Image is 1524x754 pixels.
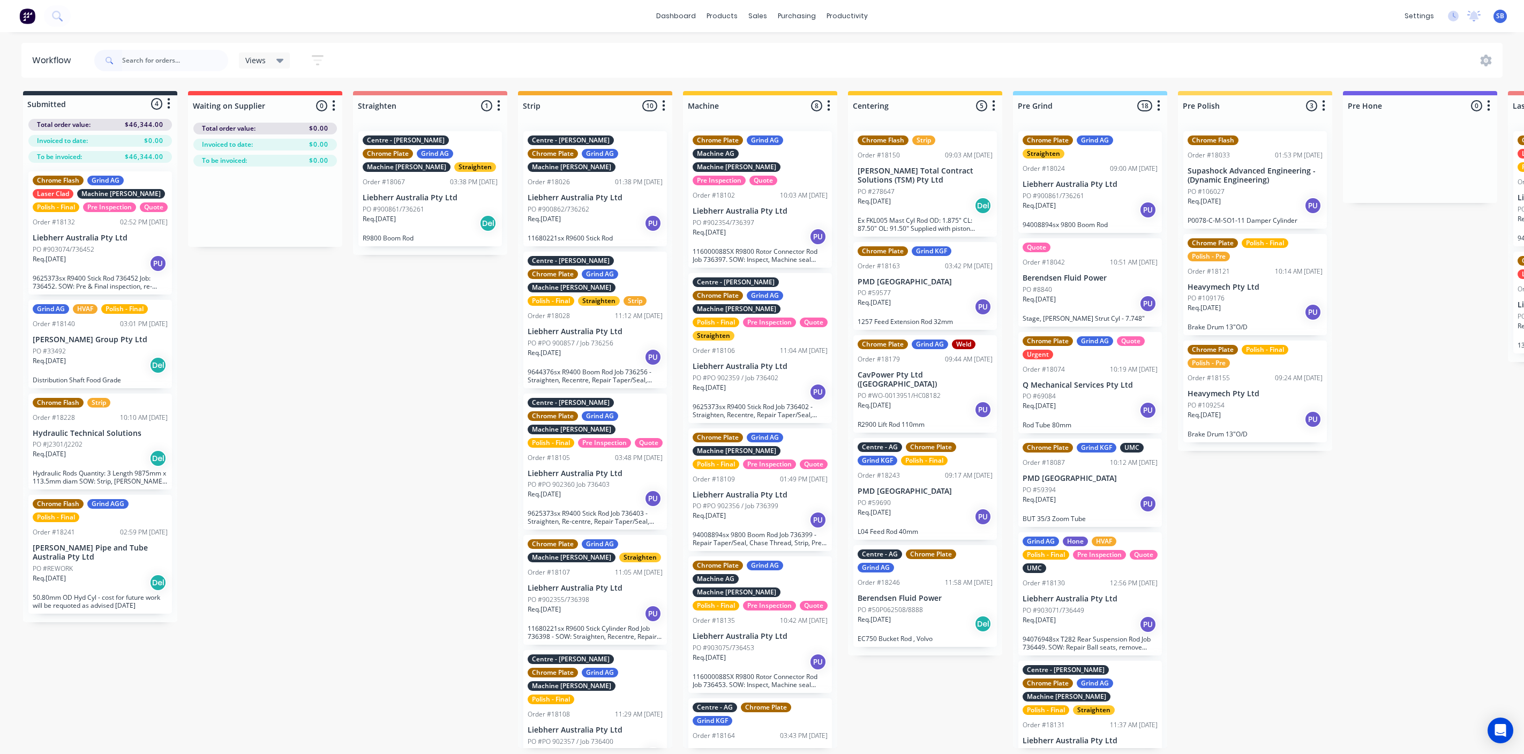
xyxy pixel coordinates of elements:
div: Chrome Plate [363,149,413,159]
div: PU [1139,295,1157,312]
p: Liebherr Australia Pty Ltd [33,233,168,243]
div: Grind KGF [1077,443,1116,453]
div: Order #18179 [858,355,900,364]
p: PO #59690 [858,498,891,508]
p: Berendsen Fluid Power [858,594,993,603]
div: Chrome Plate [693,135,743,145]
div: Machine [PERSON_NAME] [528,425,615,434]
div: Chrome Plate [1023,336,1073,346]
div: PU [974,508,992,525]
div: 03:01 PM [DATE] [120,319,168,329]
div: 11:04 AM [DATE] [780,346,828,356]
p: Liebherr Australia Pty Ltd [363,193,498,202]
p: Req. [DATE] [1188,303,1221,313]
div: PU [644,215,662,232]
div: Quote [1023,243,1050,252]
p: Req. [DATE] [693,228,726,237]
p: Req. [DATE] [1023,495,1056,504]
p: PO #902355/736398 [528,595,589,605]
div: 10:12 AM [DATE] [1110,458,1158,468]
div: Machine [PERSON_NAME] [77,189,165,199]
p: Liebherr Australia Pty Ltd [1023,180,1158,189]
div: Machine [PERSON_NAME] [363,162,451,172]
div: HVAF [1092,537,1116,546]
p: PO #900862/736262 [528,205,589,214]
div: Polish - Final [1242,238,1288,248]
div: Machine [PERSON_NAME] [528,553,615,562]
div: Order #18026 [528,177,570,187]
div: Chrome PlatePolish - FinalPolish - PreOrder #1812110:14 AM [DATE]Heavymech Pty LtdPO #109176Req.[... [1183,234,1327,336]
div: 11:58 AM [DATE] [945,578,993,587]
p: [PERSON_NAME] Pipe and Tube Australia Pty Ltd [33,544,168,562]
div: Chrome PlateGrind AGMachine [PERSON_NAME]StraightenOrder #1810711:05 AM [DATE]Liebherr Australia ... [523,535,667,645]
div: Grind AG [747,433,783,442]
div: PU [1304,304,1322,321]
div: Chrome PlateGrind AGMachine [PERSON_NAME]Polish - FinalPre InspectionQuoteOrder #1810901:49 PM [D... [688,428,832,552]
div: Chrome Flash [1188,135,1238,145]
div: 10:19 AM [DATE] [1110,365,1158,374]
div: Quote [749,176,777,185]
div: Centre - AG [858,442,902,452]
p: PO #109254 [1188,401,1225,410]
div: PU [974,298,992,315]
div: Chrome Plate [693,433,743,442]
div: Grind KGF [912,246,951,256]
div: 10:14 AM [DATE] [1275,267,1323,276]
p: Distribution Shaft Food Grade [33,376,168,384]
div: 03:38 PM [DATE] [450,177,498,187]
p: P0078-C-M-SO1-11 Damper Cylinder [1188,216,1323,224]
div: Chrome PlateGrind AGQuoteUrgentOrder #1807410:19 AM [DATE]Q Mechanical Services Pty LtdPO #69084R... [1018,332,1162,434]
div: Centre - [PERSON_NAME]Chrome PlateGrind AGMachine [PERSON_NAME]Polish - FinalPre InspectionQuoteS... [688,273,832,423]
div: Grind AG [33,304,69,314]
div: 02:59 PM [DATE] [120,527,168,537]
div: Grind AG [912,340,948,349]
div: Centre - [PERSON_NAME]Chrome PlateGrind AGMachine [PERSON_NAME]Polish - FinalPre InspectionQuoteO... [523,394,667,530]
p: Hydraulic Rods Quantity: 3 Length 9875mm x 113.5mm diam SOW: Strip, [PERSON_NAME], FHCP, Polish [33,469,168,485]
div: UMC [1023,563,1046,573]
p: 9625373sx R9400 Stick Rod Job 736403 - Straighten, Re-centre, Repair Taper/Seal, Strip, Pre-grind... [528,509,663,525]
div: Order #18241 [33,527,75,537]
div: Order #18155 [1188,373,1230,383]
div: Centre - [PERSON_NAME] [528,256,614,266]
div: Chrome Plate [528,411,578,421]
div: Chrome Plate [528,539,578,549]
div: Order #18130 [1023,578,1065,588]
p: [PERSON_NAME] Total Contract Solutions (TSM) Pty Ltd [858,167,993,185]
div: Order #18106 [693,346,735,356]
p: Req. [DATE] [693,511,726,521]
div: Chrome Plate [858,246,908,256]
div: 01:49 PM [DATE] [780,474,828,484]
p: Req. [DATE] [528,489,561,499]
p: 94008894sx 9800 Boom Rod [1023,221,1158,229]
div: Order #18028 [528,311,570,321]
div: Centre - [PERSON_NAME] [693,277,779,287]
p: PO #59394 [1023,485,1056,495]
div: Machine [PERSON_NAME] [693,304,780,314]
div: 11:05 AM [DATE] [615,568,663,577]
div: Pre Inspection [743,459,796,469]
div: Chrome PlateGrind KGFUMCOrder #1808710:12 AM [DATE]PMD [GEOGRAPHIC_DATA]PO #59394Req.[DATE]PUBUT ... [1018,439,1162,527]
div: PU [1139,402,1157,419]
div: Order #18042 [1023,258,1065,267]
p: Heavymech Pty Ltd [1188,389,1323,398]
div: PU [1304,411,1322,428]
div: Grind KGF [858,456,897,465]
p: Supashock Advanced Engineering - (Dynamic Engineering) [1188,167,1323,185]
div: Quote [800,318,828,327]
p: L04 Feed Rod 40mm [858,527,993,536]
div: Grind AG [1077,135,1113,145]
div: Chrome FlashOrder #1803301:53 PM [DATE]Supashock Advanced Engineering - (Dynamic Engineering)PO #... [1183,131,1327,229]
div: Order #18087 [1023,458,1065,468]
div: Chrome Plate [528,149,578,159]
div: Centre - AG [858,549,902,559]
div: 09:24 AM [DATE] [1275,373,1323,383]
a: dashboard [651,8,701,24]
div: Grind AGHVAFPolish - FinalOrder #1814003:01 PM [DATE][PERSON_NAME] Group Pty LtdPO #33492Req.[DAT... [28,300,172,388]
div: Machine [PERSON_NAME] [693,162,780,172]
p: PO #J2301/J2202 [33,440,82,449]
p: Brake Drum 13"O/D [1188,430,1323,438]
div: PU [1304,197,1322,214]
p: PO #278647 [858,187,895,197]
div: Polish - Final [33,202,79,212]
div: 12:56 PM [DATE] [1110,578,1158,588]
